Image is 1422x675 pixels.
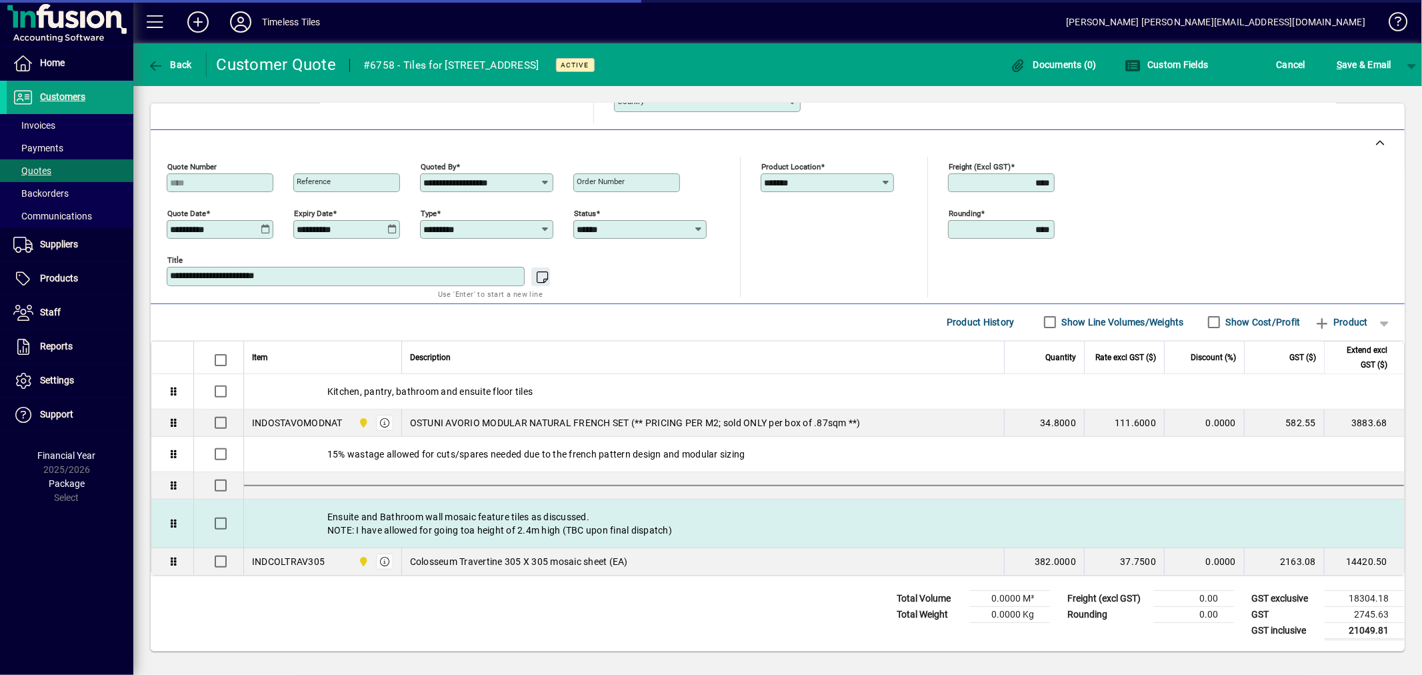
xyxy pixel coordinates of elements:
span: 382.0000 [1035,555,1076,568]
mat-label: Reference [297,177,331,186]
div: Customer Quote [217,54,337,75]
a: Support [7,398,133,432]
div: INDOSTAVOMODNAT [252,416,343,430]
span: Communications [13,211,92,221]
span: Cancel [1277,54,1306,75]
span: Dunedin [355,554,370,569]
span: Rate excl GST ($) [1095,350,1156,365]
span: Customers [40,91,85,102]
td: GST [1245,606,1325,622]
td: 21049.81 [1325,622,1405,639]
span: Custom Fields [1125,59,1209,70]
td: 0.0000 Kg [970,606,1050,622]
span: Documents (0) [1010,59,1097,70]
mat-label: Product location [761,161,821,171]
td: Total Volume [890,590,970,606]
button: Add [177,10,219,34]
span: Active [561,61,589,69]
a: Products [7,262,133,295]
span: Financial Year [38,450,96,461]
td: 2163.08 [1244,548,1324,575]
a: Home [7,47,133,80]
span: Item [252,350,268,365]
mat-label: Status [574,208,596,217]
button: Cancel [1273,53,1309,77]
a: Payments [7,137,133,159]
a: Suppliers [7,228,133,261]
td: 0.00 [1154,590,1234,606]
span: OSTUNI AVORIO MODULAR NATURAL FRENCH SET (** PRICING PER M2; sold ONLY per box of .87sqm **) [410,416,861,430]
span: ave & Email [1337,54,1391,75]
span: Product [1314,311,1368,333]
div: Timeless Tiles [262,11,320,33]
a: Settings [7,364,133,398]
span: Home [40,57,65,68]
span: Quotes [13,165,51,176]
a: Backorders [7,182,133,205]
td: 18304.18 [1325,590,1405,606]
mat-label: Type [421,208,437,217]
a: Invoices [7,114,133,137]
button: Custom Fields [1121,53,1212,77]
button: Back [144,53,195,77]
div: 111.6000 [1093,416,1156,430]
span: Support [40,409,73,420]
span: Back [147,59,192,70]
span: Invoices [13,120,55,131]
td: 0.00 [1154,606,1234,622]
span: S [1337,59,1342,70]
mat-label: Title [167,255,183,264]
button: Documents (0) [1007,53,1100,77]
td: 2745.63 [1325,606,1405,622]
div: INDCOLTRAV305 [252,555,325,568]
label: Show Cost/Profit [1223,315,1301,329]
span: Reports [40,341,73,352]
td: Rounding [1061,606,1154,622]
mat-hint: Use 'Enter' to start a new line [438,286,543,301]
span: Quantity [1045,350,1076,365]
div: 37.7500 [1093,555,1156,568]
td: Freight (excl GST) [1061,590,1154,606]
td: 3883.68 [1324,410,1404,437]
div: 15% wastage allowed for cuts/spares needed due to the french pattern design and modular sizing [244,437,1404,472]
a: Staff [7,296,133,329]
mat-label: Expiry date [294,208,333,217]
button: Product [1307,310,1375,334]
span: Product History [947,311,1015,333]
div: [PERSON_NAME] [PERSON_NAME][EMAIL_ADDRESS][DOMAIN_NAME] [1066,11,1365,33]
span: Settings [40,375,74,386]
mat-label: Quote date [167,208,206,217]
a: Communications [7,205,133,227]
td: 14420.50 [1324,548,1404,575]
app-page-header-button: Back [133,53,207,77]
td: 582.55 [1244,410,1324,437]
span: Products [40,273,78,283]
td: GST inclusive [1245,622,1325,639]
mat-label: Quoted by [421,161,456,171]
span: Extend excl GST ($) [1333,343,1387,372]
td: 0.0000 M³ [970,590,1050,606]
span: 34.8000 [1040,416,1076,430]
a: Reports [7,330,133,364]
span: Discount (%) [1191,350,1236,365]
mat-label: Freight (excl GST) [949,161,1011,171]
span: GST ($) [1289,350,1316,365]
td: GST exclusive [1245,590,1325,606]
mat-label: Order number [577,177,625,186]
div: Ensuite and Bathroom wall mosaic feature tiles as discussed. NOTE: I have allowed for going toa h... [244,500,1404,548]
td: 0.0000 [1164,548,1244,575]
td: 0.0000 [1164,410,1244,437]
span: Dunedin [355,416,370,430]
span: Colosseum Travertine 305 X 305 mosaic sheet (EA) [410,555,628,568]
span: Package [49,478,85,489]
a: Knowledge Base [1379,3,1405,46]
span: Description [410,350,451,365]
mat-label: Quote number [167,161,217,171]
a: Quotes [7,159,133,182]
mat-label: Rounding [949,208,981,217]
span: Staff [40,307,61,317]
div: Kitchen, pantry, bathroom and ensuite floor tiles [244,374,1404,409]
td: Total Weight [890,606,970,622]
span: Backorders [13,188,69,199]
button: Save & Email [1330,53,1398,77]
